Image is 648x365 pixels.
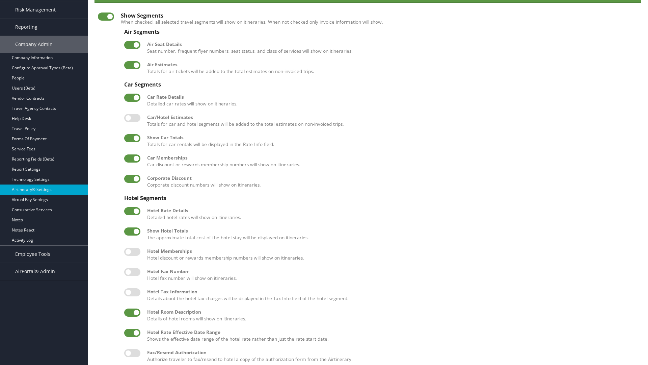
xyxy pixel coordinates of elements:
[124,195,634,201] div: Hotel Segments
[15,246,50,263] span: Employee Tools
[147,207,634,214] div: Hotel Rate Details
[147,134,634,141] div: Show Car Totals
[15,263,55,280] span: AirPortal® Admin
[147,41,634,55] label: Seat number, frequent flyer numbers, seat status, and class of services will show on itineraries.
[147,288,634,302] label: Details about the hotel tax charges will be displayed in the Tax Info field of the hotel segment.
[147,349,634,363] label: Authorize traveler to fax/resend to hotel a copy of the authorization form from the Airtinerary.
[147,114,634,121] div: Car/Hotel Estimates
[147,61,634,68] div: Air Estimates
[121,13,638,19] div: Show Segments
[147,329,634,336] div: Hotel Rate Effective Date Range
[147,288,634,295] div: Hotel Tax Information
[147,94,634,107] label: Detailed car rates will show on itineraries.
[147,175,634,181] div: Corporate Discount
[147,268,634,282] label: Hotel fax number will show on itineraries.
[15,1,56,18] span: Risk Management
[147,94,634,100] div: Car Rate Details
[15,19,37,35] span: Reporting
[147,309,634,315] div: Hotel Room Description
[121,19,638,25] label: When checked, all selected travel segments will show on itineraries. When not checked only invoic...
[147,248,634,254] div: Hotel Memberships
[147,114,634,128] label: Totals for car and hotel segments will be added to the total estimates on non-invoiced trips.
[147,349,634,356] div: Fax/Resend Authorization
[147,309,634,322] label: Details of hotel rooms will show on itineraries.
[124,29,634,35] div: Air Segments
[147,61,634,75] label: Totals for air tickets will be added to the total estimates on non-invoiced trips.
[147,154,634,168] label: Car discount or rewards membership numbers will show on itineraries.
[147,227,634,234] div: Show Hotel Totals
[147,329,634,343] label: Shows the effective date range of the hotel rate rather than just the rate start date.
[124,81,634,88] div: Car Segments
[147,227,634,241] label: The approximate total cost of the hotel stay will be displayed on itineraries.
[15,36,53,53] span: Company Admin
[147,268,634,275] div: Hotel Fax Number
[147,134,634,148] label: Totals for car rentals will be displayed in the Rate Info field.
[147,175,634,189] label: Corporate discount numbers will show on itineraries.
[147,207,634,221] label: Detailed hotel rates will show on itineraries.
[147,248,634,262] label: Hotel discount or rewards membership numbers will show on itineraries.
[147,41,634,48] div: Air Seat Details
[147,154,634,161] div: Car Memberships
